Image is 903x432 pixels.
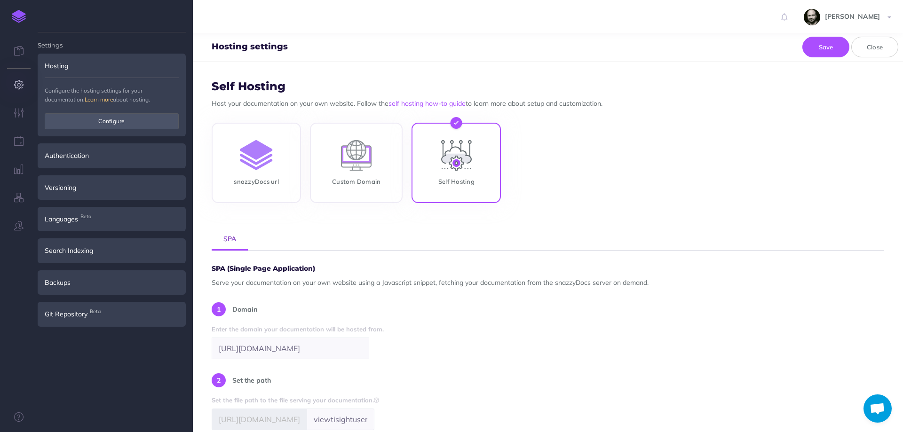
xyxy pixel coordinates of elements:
h5: SPA (Single Page Application) [212,265,884,272]
p: Serve your documentation on your own website using a Javascript snippet, fetching your documentat... [212,277,884,288]
a: Learn more [85,96,113,103]
div: 2 [212,373,226,387]
div: Git RepositoryBeta [38,302,186,326]
div: Chat abierto [863,394,892,423]
a: self hosting how-to guide [388,99,466,108]
button: Configure [45,113,179,129]
div: Versioning [38,175,186,200]
span: Git Repository [45,309,87,319]
div: Authentication [38,143,186,168]
img: logo-mark.svg [12,10,26,23]
label: Enter the domain your documentation will be hosted from. [212,324,384,334]
span: [URL][DOMAIN_NAME] [212,408,307,430]
span: Languages [45,214,78,224]
span: [PERSON_NAME] [820,12,885,21]
h4: Hosting settings [212,42,288,52]
button: Save [802,37,849,57]
div: Search Indexing [38,238,186,263]
div: 1 [212,302,226,316]
p: Configure the hosting settings for your documentation. about hosting. [45,86,179,104]
div: Hosting [38,54,186,78]
p: Set the path [232,375,271,385]
img: fYsxTL7xyiRwVNfLOwtv2ERfMyxBnxhkboQPdXU4.jpeg [804,9,820,25]
div: LanguagesBeta [38,207,186,231]
div: Backups [38,270,186,295]
span: Beta [87,306,103,316]
h3: Self Hosting [212,80,884,93]
button: Close [851,37,898,57]
span: Beta [78,212,94,221]
label: Set the file path to the file serving your documentation. [212,395,379,405]
p: Domain [232,304,257,314]
input: docs [307,408,374,430]
a: SPA [212,229,248,250]
input: https://your-website.com/ [212,338,369,359]
h4: Settings [38,32,186,48]
p: Host your documentation on your own website. Follow the to learn more about setup and customization. [212,98,884,109]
